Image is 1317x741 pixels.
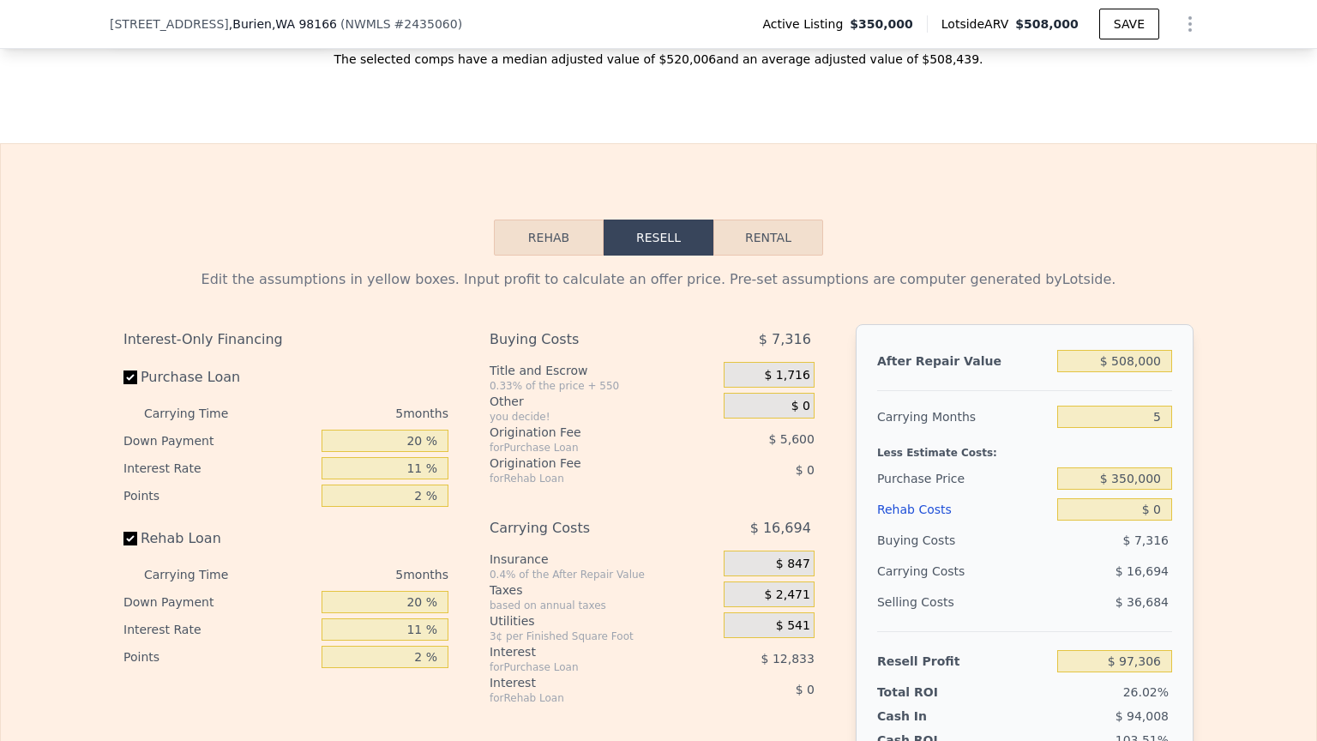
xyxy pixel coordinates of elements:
[490,393,717,410] div: Other
[123,616,315,643] div: Interest Rate
[877,708,984,725] div: Cash In
[123,588,315,616] div: Down Payment
[776,557,810,572] span: $ 847
[144,561,256,588] div: Carrying Time
[1099,9,1159,39] button: SAVE
[1173,7,1207,41] button: Show Options
[1123,685,1169,699] span: 26.02%
[340,15,462,33] div: ( )
[759,324,811,355] span: $ 7,316
[123,532,137,545] input: Rehab Loan
[490,581,717,599] div: Taxes
[877,587,1050,617] div: Selling Costs
[1123,533,1169,547] span: $ 7,316
[123,324,448,355] div: Interest-Only Financing
[123,427,315,455] div: Down Payment
[877,556,984,587] div: Carrying Costs
[796,463,815,477] span: $ 0
[877,494,1050,525] div: Rehab Costs
[123,482,315,509] div: Points
[262,400,448,427] div: 5 months
[490,441,681,455] div: for Purchase Loan
[877,646,1050,677] div: Resell Profit
[877,432,1172,463] div: Less Estimate Costs:
[490,612,717,630] div: Utilities
[791,399,810,414] span: $ 0
[490,379,717,393] div: 0.33% of the price + 550
[123,455,315,482] div: Interest Rate
[490,513,681,544] div: Carrying Costs
[490,472,681,485] div: for Rehab Loan
[764,368,809,383] span: $ 1,716
[761,652,815,666] span: $ 12,833
[941,15,1015,33] span: Lotside ARV
[762,15,850,33] span: Active Listing
[123,370,137,384] input: Purchase Loan
[713,220,823,256] button: Rental
[123,269,1194,290] div: Edit the assumptions in yellow boxes. Input profit to calculate an offer price. Pre-set assumptio...
[764,587,809,603] span: $ 2,471
[490,455,681,472] div: Origination Fee
[123,362,315,393] label: Purchase Loan
[768,432,814,446] span: $ 5,600
[494,220,604,256] button: Rehab
[272,17,337,31] span: , WA 98166
[877,401,1050,432] div: Carrying Months
[345,17,390,31] span: NWMLS
[1116,564,1169,578] span: $ 16,694
[490,599,717,612] div: based on annual taxes
[490,324,681,355] div: Buying Costs
[110,15,229,33] span: [STREET_ADDRESS]
[490,424,681,441] div: Origination Fee
[877,684,984,701] div: Total ROI
[110,37,1207,68] div: The selected comps have a median adjusted value of $520,006 and an average adjusted value of $508...
[604,220,713,256] button: Resell
[490,551,717,568] div: Insurance
[490,630,717,643] div: 3¢ per Finished Square Foot
[123,523,315,554] label: Rehab Loan
[1116,709,1169,723] span: $ 94,008
[1116,595,1169,609] span: $ 36,684
[877,463,1050,494] div: Purchase Price
[490,410,717,424] div: you decide!
[750,513,811,544] span: $ 16,694
[490,643,681,660] div: Interest
[1015,17,1079,31] span: $508,000
[262,561,448,588] div: 5 months
[144,400,256,427] div: Carrying Time
[394,17,458,31] span: # 2435060
[490,568,717,581] div: 0.4% of the After Repair Value
[796,683,815,696] span: $ 0
[850,15,913,33] span: $350,000
[490,691,681,705] div: for Rehab Loan
[229,15,337,33] span: , Burien
[877,346,1050,377] div: After Repair Value
[877,525,1050,556] div: Buying Costs
[490,362,717,379] div: Title and Escrow
[776,618,810,634] span: $ 541
[123,643,315,671] div: Points
[490,674,681,691] div: Interest
[490,660,681,674] div: for Purchase Loan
